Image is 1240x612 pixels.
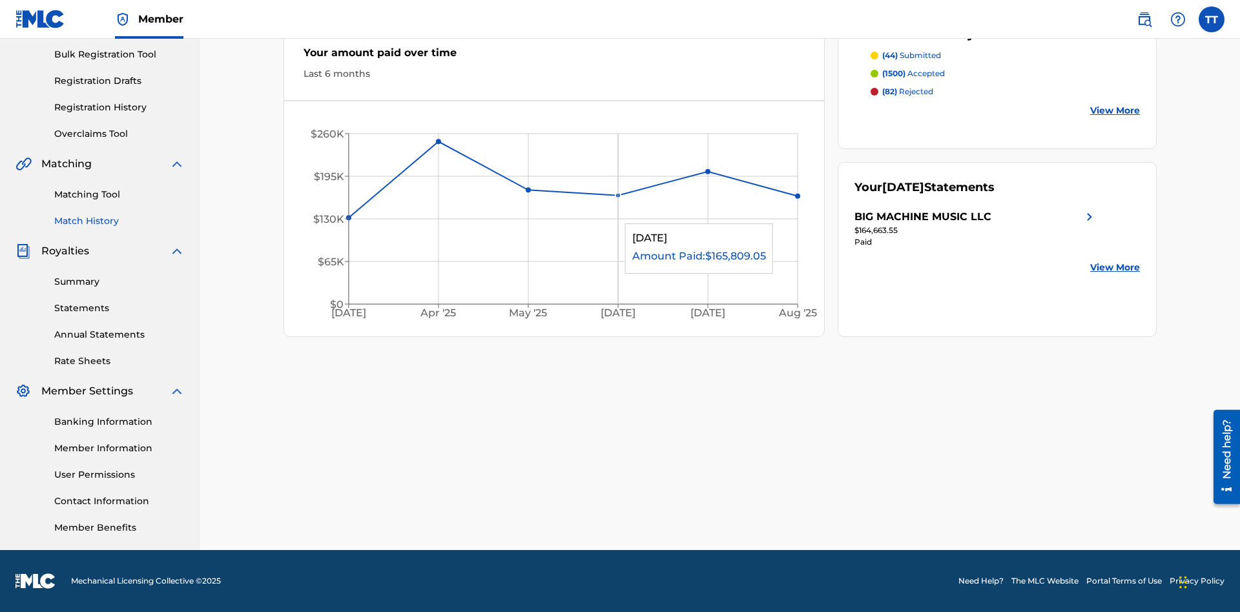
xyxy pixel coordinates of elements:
[1131,6,1157,32] a: Public Search
[54,468,185,482] a: User Permissions
[854,236,1097,248] div: Paid
[871,86,1141,97] a: (82) rejected
[1199,6,1224,32] div: User Menu
[304,45,805,67] div: Your amount paid over time
[331,307,366,320] tspan: [DATE]
[15,383,31,399] img: Member Settings
[854,179,995,196] div: Your Statements
[958,575,1004,587] a: Need Help?
[882,68,905,78] span: (1500)
[311,128,344,140] tspan: $260K
[15,573,56,589] img: logo
[169,383,185,399] img: expand
[304,67,805,81] div: Last 6 months
[169,156,185,172] img: expand
[54,127,185,141] a: Overclaims Tool
[54,521,185,535] a: Member Benefits
[882,50,941,61] p: submitted
[314,170,344,183] tspan: $195K
[778,307,817,320] tspan: Aug '25
[690,307,725,320] tspan: [DATE]
[854,209,991,225] div: BIG MACHINE MUSIC LLC
[115,12,130,27] img: Top Rightsholder
[41,383,133,399] span: Member Settings
[54,74,185,88] a: Registration Drafts
[1165,6,1191,32] div: Help
[854,225,1097,236] div: $164,663.55
[313,213,344,225] tspan: $130K
[54,442,185,455] a: Member Information
[54,328,185,342] a: Annual Statements
[1179,563,1187,602] div: Drag
[54,214,185,228] a: Match History
[41,243,89,259] span: Royalties
[41,156,92,172] span: Matching
[420,307,457,320] tspan: Apr '25
[1086,575,1162,587] a: Portal Terms of Use
[54,354,185,368] a: Rate Sheets
[1170,12,1186,27] img: help
[882,87,897,96] span: (82)
[1082,209,1097,225] img: right chevron icon
[54,275,185,289] a: Summary
[330,298,344,311] tspan: $0
[510,307,548,320] tspan: May '25
[15,156,32,172] img: Matching
[871,68,1141,79] a: (1500) accepted
[54,495,185,508] a: Contact Information
[318,256,344,268] tspan: $65K
[54,48,185,61] a: Bulk Registration Tool
[1170,575,1224,587] a: Privacy Policy
[71,575,221,587] span: Mechanical Licensing Collective © 2025
[54,415,185,429] a: Banking Information
[1175,550,1240,612] iframe: Chat Widget
[15,243,31,259] img: Royalties
[1137,12,1152,27] img: search
[882,50,898,60] span: (44)
[54,101,185,114] a: Registration History
[882,86,933,97] p: rejected
[1204,405,1240,511] iframe: Resource Center
[871,50,1141,61] a: (44) submitted
[15,10,65,28] img: MLC Logo
[54,301,185,315] a: Statements
[1090,104,1140,117] a: View More
[854,209,1097,248] a: BIG MACHINE MUSIC LLCright chevron icon$164,663.55Paid
[54,188,185,201] a: Matching Tool
[1090,261,1140,274] a: View More
[882,68,945,79] p: accepted
[882,180,924,194] span: [DATE]
[601,307,635,320] tspan: [DATE]
[1011,575,1079,587] a: The MLC Website
[138,12,183,26] span: Member
[169,243,185,259] img: expand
